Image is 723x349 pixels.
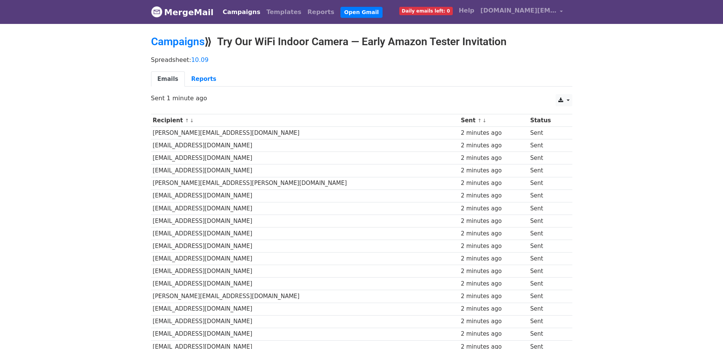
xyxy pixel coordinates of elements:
[220,5,263,20] a: Campaigns
[461,267,526,276] div: 2 minutes ago
[151,202,459,215] td: [EMAIL_ADDRESS][DOMAIN_NAME]
[151,35,572,48] h2: ⟫ Try Our WiFi Indoor Camera — Early Amazon Tester Invitation
[151,127,459,139] td: [PERSON_NAME][EMAIL_ADDRESS][DOMAIN_NAME]
[461,129,526,137] div: 2 minutes ago
[151,240,459,253] td: [EMAIL_ADDRESS][DOMAIN_NAME]
[477,118,482,123] a: ↑
[461,191,526,200] div: 2 minutes ago
[151,114,459,127] th: Recipient
[528,227,566,240] td: Sent
[528,164,566,177] td: Sent
[151,139,459,152] td: [EMAIL_ADDRESS][DOMAIN_NAME]
[151,265,459,278] td: [EMAIL_ADDRESS][DOMAIN_NAME]
[151,190,459,202] td: [EMAIL_ADDRESS][DOMAIN_NAME]
[456,3,477,18] a: Help
[151,152,459,164] td: [EMAIL_ADDRESS][DOMAIN_NAME]
[528,190,566,202] td: Sent
[528,114,566,127] th: Status
[528,177,566,190] td: Sent
[477,3,566,21] a: [DOMAIN_NAME][EMAIL_ADDRESS][PERSON_NAME][DOMAIN_NAME]
[185,71,223,87] a: Reports
[151,71,185,87] a: Emails
[190,118,194,123] a: ↓
[528,265,566,278] td: Sent
[151,6,162,17] img: MergeMail logo
[151,35,205,48] a: Campaigns
[151,215,459,227] td: [EMAIL_ADDRESS][DOMAIN_NAME]
[396,3,456,18] a: Daily emails left: 0
[528,315,566,328] td: Sent
[461,141,526,150] div: 2 minutes ago
[151,94,572,102] p: Sent 1 minute ago
[461,292,526,301] div: 2 minutes ago
[461,154,526,163] div: 2 minutes ago
[151,290,459,303] td: [PERSON_NAME][EMAIL_ADDRESS][DOMAIN_NAME]
[461,242,526,251] div: 2 minutes ago
[528,290,566,303] td: Sent
[528,152,566,164] td: Sent
[528,328,566,340] td: Sent
[191,56,209,63] a: 10.09
[461,166,526,175] div: 2 minutes ago
[151,177,459,190] td: [PERSON_NAME][EMAIL_ADDRESS][PERSON_NAME][DOMAIN_NAME]
[461,280,526,288] div: 2 minutes ago
[461,204,526,213] div: 2 minutes ago
[151,164,459,177] td: [EMAIL_ADDRESS][DOMAIN_NAME]
[304,5,337,20] a: Reports
[480,6,556,15] span: [DOMAIN_NAME][EMAIL_ADDRESS][PERSON_NAME][DOMAIN_NAME]
[461,179,526,188] div: 2 minutes ago
[461,317,526,326] div: 2 minutes ago
[151,278,459,290] td: [EMAIL_ADDRESS][DOMAIN_NAME]
[461,330,526,338] div: 2 minutes ago
[528,127,566,139] td: Sent
[151,4,214,20] a: MergeMail
[528,303,566,315] td: Sent
[461,217,526,226] div: 2 minutes ago
[528,253,566,265] td: Sent
[528,139,566,152] td: Sent
[528,278,566,290] td: Sent
[528,215,566,227] td: Sent
[151,303,459,315] td: [EMAIL_ADDRESS][DOMAIN_NAME]
[151,328,459,340] td: [EMAIL_ADDRESS][DOMAIN_NAME]
[461,305,526,313] div: 2 minutes ago
[151,253,459,265] td: [EMAIL_ADDRESS][DOMAIN_NAME]
[459,114,528,127] th: Sent
[528,240,566,253] td: Sent
[151,56,572,64] p: Spreadsheet:
[151,315,459,328] td: [EMAIL_ADDRESS][DOMAIN_NAME]
[263,5,304,20] a: Templates
[482,118,487,123] a: ↓
[399,7,453,15] span: Daily emails left: 0
[151,227,459,240] td: [EMAIL_ADDRESS][DOMAIN_NAME]
[340,7,383,18] a: Open Gmail
[461,254,526,263] div: 2 minutes ago
[528,202,566,215] td: Sent
[461,229,526,238] div: 2 minutes ago
[185,118,189,123] a: ↑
